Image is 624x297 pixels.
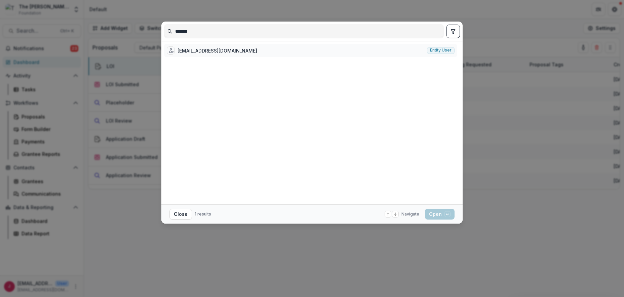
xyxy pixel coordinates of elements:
[425,209,455,220] button: Open
[195,211,196,217] span: 1
[446,25,460,38] button: toggle filters
[169,209,192,220] button: Close
[178,47,257,54] div: [EMAIL_ADDRESS][DOMAIN_NAME]
[401,211,419,217] span: Navigate
[197,211,211,217] span: results
[430,48,452,53] span: Entity user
